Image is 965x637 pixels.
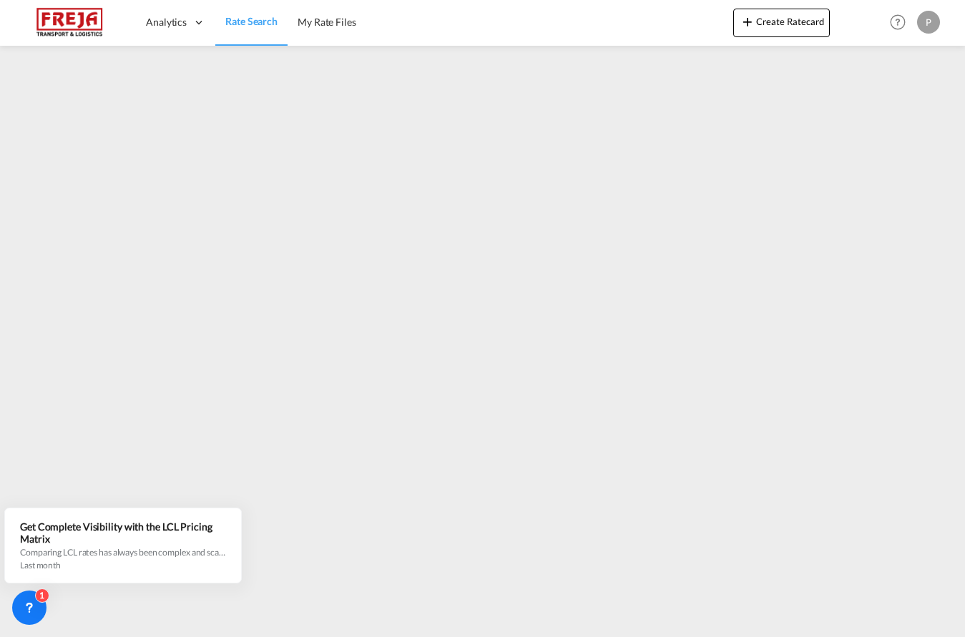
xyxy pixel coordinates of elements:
[886,10,917,36] div: Help
[886,10,910,34] span: Help
[298,16,356,28] span: My Rate Files
[21,6,118,39] img: 586607c025bf11f083711d99603023e7.png
[146,15,187,29] span: Analytics
[733,9,830,37] button: icon-plus 400-fgCreate Ratecard
[225,15,278,27] span: Rate Search
[739,13,756,30] md-icon: icon-plus 400-fg
[917,11,940,34] div: P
